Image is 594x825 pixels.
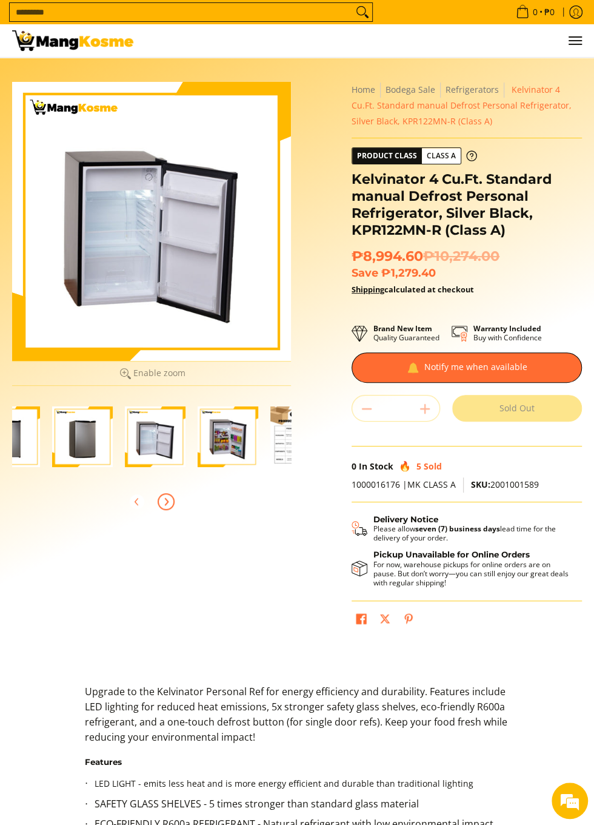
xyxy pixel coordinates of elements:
[353,3,372,21] button: Search
[531,8,539,16] span: 0
[352,84,375,95] a: Home
[373,514,438,524] strong: Delivery Notice
[415,524,500,534] strong: seven (7) business days
[95,796,509,817] li: SAFETY GLASS SHELVES - 5 times stronger than standard glass material
[85,757,122,767] strong: Features
[471,479,490,490] span: SKU:
[12,30,133,51] img: Kelvinator 4 Cu.Ft. Standard manual Defrost Personal Refrigerator, Sil | Mang Kosme
[52,406,113,467] img: Kelvinator 4 Cu.Ft. Standard manual Defrost Personal Refrigerator, Silver Black, KPR122MN-R (Clas...
[471,479,539,490] span: 2001001589
[125,406,185,467] img: Kelvinator 4 Cu.Ft. Standard manual Defrost Personal Refrigerator, Silver Black, KPR122MN-R (Clas...
[400,610,417,631] a: Pin on Pinterest
[198,406,258,467] img: Kelvinator 4 Cu.Ft. Standard manual Defrost Personal Refrigerator, Silver Black, KPR122MN-R (Clas...
[352,247,499,264] span: ₱8,994.60
[352,266,378,279] span: Save
[145,24,582,57] ul: Customer Navigation
[424,460,442,472] span: Sold
[512,5,558,19] span: •
[376,610,393,631] a: Post on X
[145,24,582,57] nav: Main Menu
[373,323,432,334] strong: Brand New Item
[385,84,435,95] a: Bodega Sale
[373,524,570,542] p: Please allow lead time for the delivery of your order.
[422,149,461,164] span: Class A
[373,550,530,559] strong: Pickup Unavailable for Online Orders
[124,488,150,515] button: Previous
[352,147,477,164] a: Product Class Class A
[352,460,356,472] span: 0
[373,560,570,587] p: For now, warehouse pickups for online orders are on pause. But don’t worry—you can still enjoy ou...
[567,24,582,57] button: Menu
[352,284,474,295] strong: calculated at checkout
[373,324,439,342] p: Quality Guaranteed
[352,84,572,127] span: Kelvinator 4 Cu.Ft. Standard manual Defrost Personal Refrigerator, Silver Black, KPR122MN-R (Clas...
[359,460,393,472] span: In Stock
[381,266,436,279] span: ₱1,279.40
[153,488,179,515] button: Next
[352,514,570,543] button: Shipping & Delivery
[423,247,499,264] del: ₱10,274.00
[352,170,582,238] h1: Kelvinator 4 Cu.Ft. Standard manual Defrost Personal Refrigerator, Silver Black, KPR122MN-R (Clas...
[133,368,185,378] span: Enable zoom
[95,778,473,789] span: LED LIGHT - emits less heat and is more energy efficient and durable than traditional lighting
[270,406,331,467] img: Kelvinator 4 Cu.Ft. Standard manual Defrost Personal Refrigerator, Silver Black, KPR122MN-R (Clas...
[446,84,499,95] a: Refrigerators
[473,324,542,342] p: Buy with Confidence
[353,610,370,631] a: Share on Facebook
[416,460,421,472] span: 5
[542,8,556,16] span: ₱0
[352,148,422,164] span: Product Class
[352,479,456,490] span: 1000016176 |MK CLASS A
[85,684,509,756] p: Upgrade to the Kelvinator Personal Ref for energy efficiency and durability. Features include LED...
[352,82,582,129] nav: Breadcrumbs
[473,323,541,334] strong: Warranty Included
[352,284,384,295] a: Shipping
